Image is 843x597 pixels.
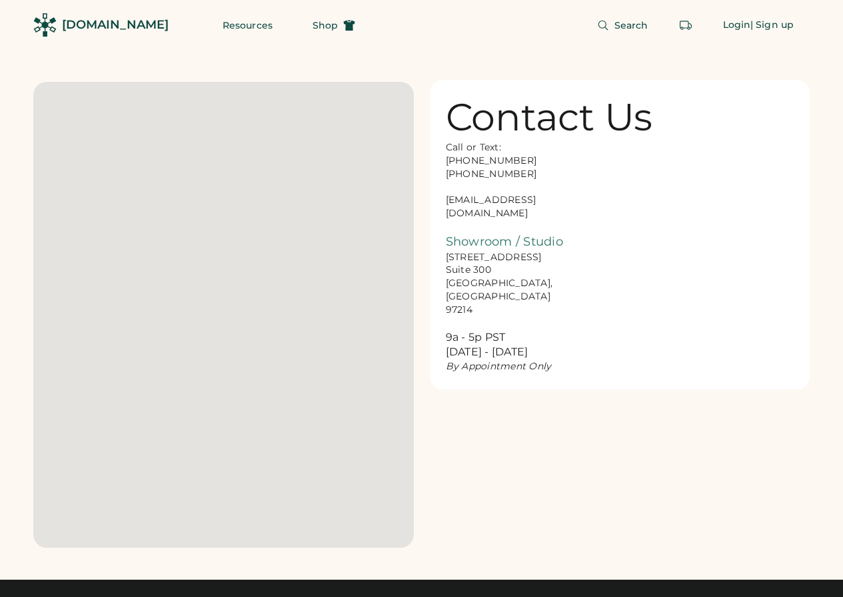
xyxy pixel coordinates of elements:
[672,12,699,39] button: Retrieve an order
[297,12,371,39] button: Shop
[313,21,338,30] span: Shop
[62,17,169,33] div: [DOMAIN_NAME]
[33,13,57,37] img: Rendered Logo - Screens
[581,12,664,39] button: Search
[446,360,552,372] em: By Appointment Only
[207,12,289,39] button: Resources
[750,19,794,32] div: | Sign up
[446,141,579,373] div: Call or Text: [PHONE_NUMBER] [PHONE_NUMBER] [EMAIL_ADDRESS][DOMAIN_NAME] [STREET_ADDRESS] Suite 3...
[446,331,528,359] font: 9a - 5p PST [DATE] - [DATE]
[446,234,563,249] font: Showroom / Studio
[446,96,653,138] div: Contact Us
[614,21,648,30] span: Search
[723,19,751,32] div: Login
